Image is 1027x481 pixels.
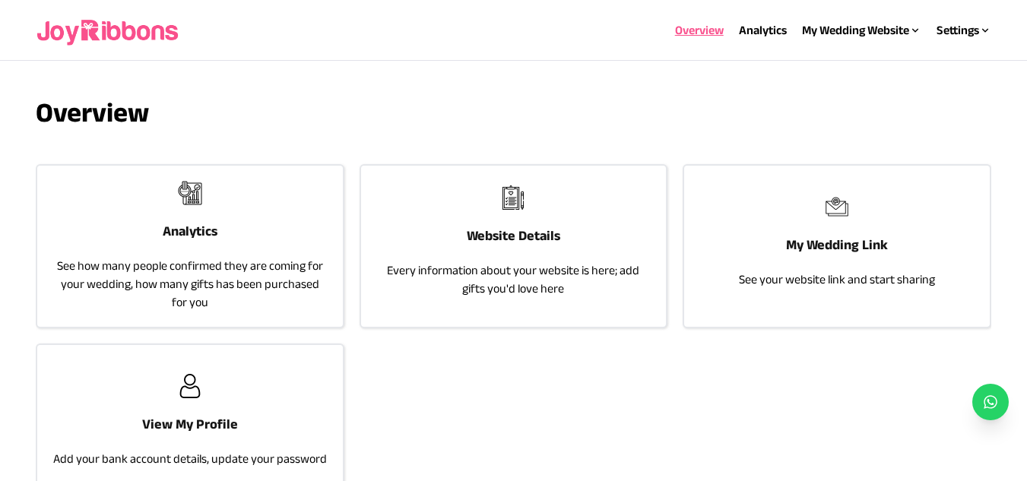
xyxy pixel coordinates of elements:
h3: Overview [36,97,991,128]
img: joyribbons [501,185,525,210]
img: joyribbons [36,6,182,55]
div: My Wedding Website [802,21,921,40]
h3: Website Details [467,225,560,246]
a: joyribbonsWebsite DetailsEvery information about your website is here; add gifts you'd love here [360,164,667,328]
p: See how many people confirmed they are coming for your wedding, how many gifts has been purchased... [52,257,327,312]
img: joyribbons [825,195,849,219]
p: Every information about your website is here; add gifts you'd love here [376,261,651,298]
p: Add your bank account details, update your password [53,450,327,468]
img: joyribbons [178,374,202,398]
a: Analytics [739,24,787,36]
img: joyribbons [178,181,202,205]
h3: View My Profile [142,413,238,435]
h3: My Wedding Link [786,234,888,255]
p: See your website link and start sharing [739,271,935,289]
a: joyribbonsAnalyticsSee how many people confirmed they are coming for your wedding, how many gifts... [36,164,344,328]
div: Settings [937,21,991,40]
h3: Analytics [163,220,217,242]
a: Overview [675,24,724,36]
a: joyribbonsMy Wedding LinkSee your website link and start sharing [683,164,991,328]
